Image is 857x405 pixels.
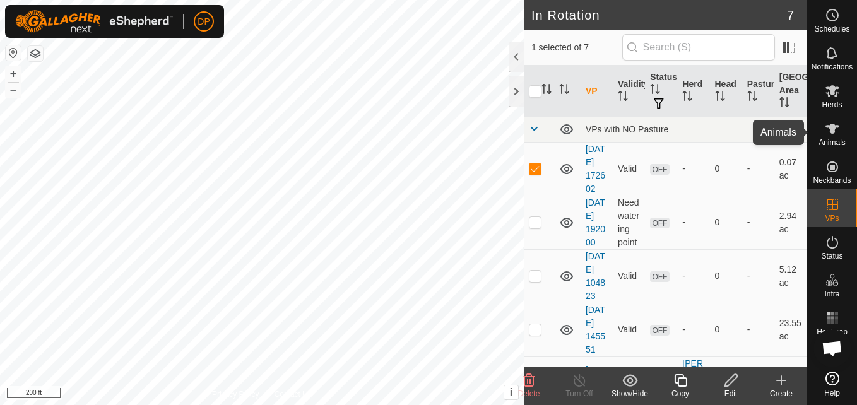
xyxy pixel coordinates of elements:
td: 0.07 ac [774,142,807,196]
td: - [742,303,774,356]
p-sorticon: Activate to sort [682,93,692,103]
td: Valid [613,303,645,356]
a: Open chat [813,329,851,367]
td: Valid [613,142,645,196]
span: Help [824,389,840,397]
td: 0 [710,142,742,196]
td: - [742,142,774,196]
div: Create [756,388,807,399]
button: Reset Map [6,45,21,61]
span: OFF [650,325,669,336]
a: [DATE] 145551 [586,305,605,355]
p-sorticon: Activate to sort [559,86,569,96]
div: Copy [655,388,706,399]
span: Status [821,252,842,260]
span: i [510,387,512,397]
div: Show/Hide [605,388,655,399]
td: 0 [710,196,742,249]
p-sorticon: Activate to sort [541,86,552,96]
td: 2.94 ac [774,196,807,249]
td: 0 [710,303,742,356]
td: 5.12 ac [774,249,807,303]
a: Help [807,367,857,402]
td: Need watering point [613,196,645,249]
a: [DATE] 104823 [586,251,605,301]
a: Privacy Policy [212,389,259,400]
div: - [682,323,704,336]
button: + [6,66,21,81]
button: Map Layers [28,46,43,61]
button: i [504,385,518,399]
th: Herd [677,66,709,117]
span: OFF [650,271,669,282]
th: Validity [613,66,645,117]
p-sorticon: Activate to sort [747,93,757,103]
th: VP [581,66,613,117]
p-sorticon: Activate to sort [618,93,628,103]
p-sorticon: Activate to sort [779,99,789,109]
td: 23.55 ac [774,303,807,356]
p-sorticon: Activate to sort [715,93,725,103]
span: DP [198,15,210,28]
span: Delete [518,389,540,398]
th: Status [645,66,677,117]
button: – [6,83,21,98]
div: VPs with NO Pasture [586,124,801,134]
p-sorticon: Activate to sort [650,86,660,96]
span: 7 [787,6,794,25]
td: - [742,196,774,249]
span: Herds [822,101,842,109]
th: Pasture [742,66,774,117]
span: VPs [825,214,839,222]
div: - [682,162,704,175]
div: - [682,269,704,283]
img: Gallagher Logo [15,10,173,33]
span: Infra [824,290,839,298]
h2: In Rotation [531,8,787,23]
a: [DATE] 192000 [586,197,605,247]
div: Edit [706,388,756,399]
span: Animals [819,139,846,146]
span: OFF [650,218,669,228]
a: Contact Us [275,389,312,400]
input: Search (S) [622,34,775,61]
a: [DATE] 172602 [586,144,605,194]
span: Neckbands [813,177,851,184]
td: Valid [613,249,645,303]
div: Turn Off [554,388,605,399]
th: Head [710,66,742,117]
span: Heatmap [817,328,848,336]
span: OFF [650,164,669,175]
span: Schedules [814,25,849,33]
td: 0 [710,249,742,303]
span: Notifications [812,63,853,71]
th: [GEOGRAPHIC_DATA] Area [774,66,807,117]
div: - [682,216,704,229]
td: - [742,249,774,303]
span: 1 selected of 7 [531,41,622,54]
